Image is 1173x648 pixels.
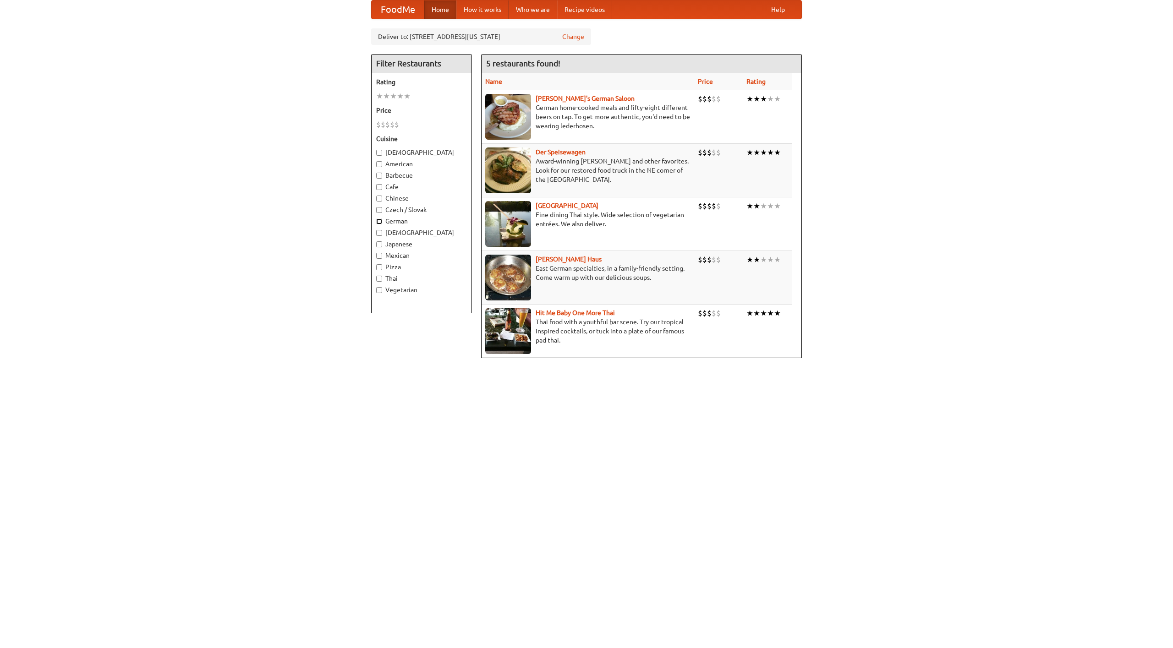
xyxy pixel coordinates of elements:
li: ★ [760,308,767,318]
h5: Rating [376,77,467,87]
p: Fine dining Thai-style. Wide selection of vegetarian entrées. We also deliver. [485,210,691,229]
a: [GEOGRAPHIC_DATA] [536,202,598,209]
li: $ [376,120,381,130]
li: ★ [767,94,774,104]
li: ★ [753,147,760,158]
li: $ [716,201,721,211]
input: Vegetarian [376,287,382,293]
p: German home-cooked meals and fifty-eight different beers on tap. To get more authentic, you'd nee... [485,103,691,131]
li: ★ [767,147,774,158]
li: ★ [767,308,774,318]
a: Recipe videos [557,0,612,19]
li: $ [698,255,702,265]
li: ★ [767,255,774,265]
a: Rating [746,78,766,85]
li: $ [698,147,702,158]
img: kohlhaus.jpg [485,255,531,300]
li: ★ [746,94,753,104]
label: Pizza [376,262,467,272]
li: ★ [760,255,767,265]
li: $ [716,255,721,265]
a: How it works [456,0,509,19]
li: $ [702,94,707,104]
label: [DEMOGRAPHIC_DATA] [376,228,467,237]
li: $ [390,120,395,130]
p: Award-winning [PERSON_NAME] and other favorites. Look for our restored food truck in the NE corne... [485,157,691,184]
li: ★ [746,201,753,211]
label: Chinese [376,194,467,203]
li: $ [707,255,712,265]
input: [DEMOGRAPHIC_DATA] [376,150,382,156]
p: Thai food with a youthful bar scene. Try our tropical inspired cocktails, or tuck into a plate of... [485,317,691,345]
li: ★ [746,255,753,265]
li: $ [712,147,716,158]
label: Thai [376,274,467,283]
li: $ [712,308,716,318]
input: Japanese [376,241,382,247]
img: speisewagen.jpg [485,147,531,193]
a: Hit Me Baby One More Thai [536,309,615,316]
a: Price [698,78,713,85]
a: Who we are [509,0,557,19]
img: babythai.jpg [485,308,531,354]
a: Change [562,32,584,41]
li: $ [395,120,399,130]
li: $ [716,94,721,104]
li: ★ [760,147,767,158]
a: Name [485,78,502,85]
div: Deliver to: [STREET_ADDRESS][US_STATE] [371,28,591,45]
label: [DEMOGRAPHIC_DATA] [376,148,467,157]
li: $ [698,201,702,211]
input: Barbecue [376,173,382,179]
li: ★ [746,147,753,158]
li: ★ [753,94,760,104]
li: $ [716,308,721,318]
li: ★ [383,91,390,101]
label: Cafe [376,182,467,191]
label: Czech / Slovak [376,205,467,214]
h5: Cuisine [376,134,467,143]
h4: Filter Restaurants [372,54,471,73]
li: ★ [774,201,781,211]
li: $ [698,308,702,318]
label: Japanese [376,240,467,249]
label: Vegetarian [376,285,467,294]
label: Barbecue [376,171,467,180]
input: Mexican [376,253,382,259]
li: $ [707,201,712,211]
li: ★ [760,201,767,211]
li: $ [381,120,385,130]
li: ★ [774,147,781,158]
input: Chinese [376,196,382,201]
li: $ [712,255,716,265]
label: German [376,217,467,226]
img: satay.jpg [485,201,531,247]
a: [PERSON_NAME] Haus [536,256,602,263]
li: ★ [767,201,774,211]
li: $ [712,94,716,104]
li: ★ [376,91,383,101]
input: Czech / Slovak [376,207,382,213]
img: esthers.jpg [485,94,531,140]
li: ★ [753,255,760,265]
a: Der Speisewagen [536,148,586,156]
li: ★ [753,201,760,211]
input: [DEMOGRAPHIC_DATA] [376,230,382,236]
input: American [376,161,382,167]
p: East German specialties, in a family-friendly setting. Come warm up with our delicious soups. [485,264,691,282]
li: ★ [746,308,753,318]
li: ★ [774,255,781,265]
label: Mexican [376,251,467,260]
li: ★ [774,308,781,318]
a: FoodMe [372,0,424,19]
a: [PERSON_NAME]'s German Saloon [536,95,635,102]
ng-pluralize: 5 restaurants found! [486,59,560,68]
li: $ [385,120,390,130]
h5: Price [376,106,467,115]
li: ★ [760,94,767,104]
